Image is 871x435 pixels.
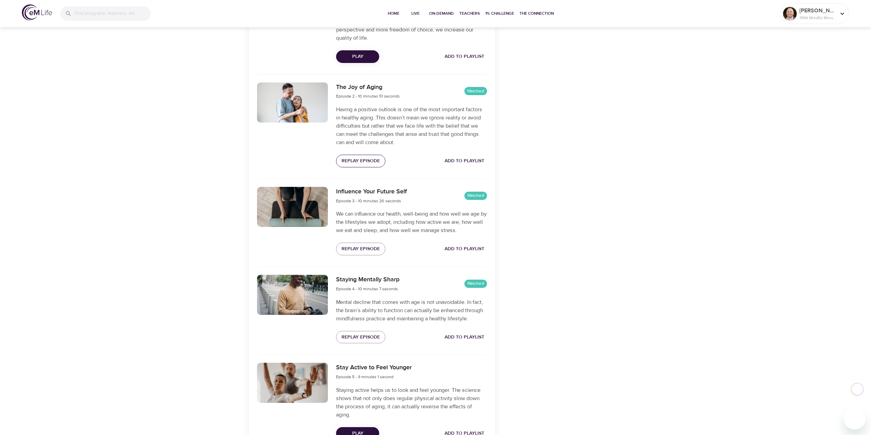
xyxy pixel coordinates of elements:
[429,10,454,17] span: On-Demand
[407,10,424,17] span: Live
[385,10,402,17] span: Home
[336,275,399,285] h6: Staying Mentally Sharp
[336,82,400,92] h6: The Joy of Aging
[445,333,484,342] span: Add to Playlist
[336,187,407,197] h6: Influence Your Future Self
[336,374,394,380] span: Episode 5 - 9 minutes 1 second
[464,280,487,287] span: Watched
[445,52,484,61] span: Add to Playlist
[442,155,487,167] button: Add to Playlist
[799,15,836,21] p: 1994 Mindful Minutes
[442,50,487,63] button: Add to Playlist
[844,408,866,430] iframe: Button to launch messaging window
[342,333,380,342] span: Replay Episode
[799,7,836,15] p: [PERSON_NAME]
[342,157,380,165] span: Replay Episode
[336,243,385,255] button: Replay Episode
[520,10,554,17] span: The Connection
[459,10,480,17] span: Teachers
[336,331,385,344] button: Replay Episode
[442,331,487,344] button: Add to Playlist
[442,243,487,255] button: Add to Playlist
[336,198,401,204] span: Episode 3 - 10 minutes 26 seconds
[342,245,380,253] span: Replay Episode
[464,88,487,94] span: Watched
[336,298,487,323] p: Mental decline that comes with age is not unavoidable. In fact, the brain’s ability to function c...
[336,155,385,167] button: Replay Episode
[336,93,400,99] span: Episode 2 - 10 minutes 51 seconds
[342,52,374,61] span: Play
[445,245,484,253] span: Add to Playlist
[336,286,398,292] span: Episode 4 - 10 minutes 7 seconds
[336,50,379,63] button: Play
[445,157,484,165] span: Add to Playlist
[22,4,52,21] img: logo
[464,192,487,199] span: Watched
[485,10,514,17] span: 1% Challenge
[783,7,797,21] img: Remy Sharp
[336,363,412,373] h6: Stay Active to Feel Younger
[75,6,151,21] input: Find programs, teachers, etc...
[336,105,487,146] p: Having a positive outlook is one of the most important factors in healthy aging. This doesn’t mea...
[336,210,487,234] p: We can influence our health, well-being and how well we age by the lifestyles we adopt, including...
[336,386,487,419] p: Staying active helps us to look and feel younger. The science shows that not only does regular ph...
